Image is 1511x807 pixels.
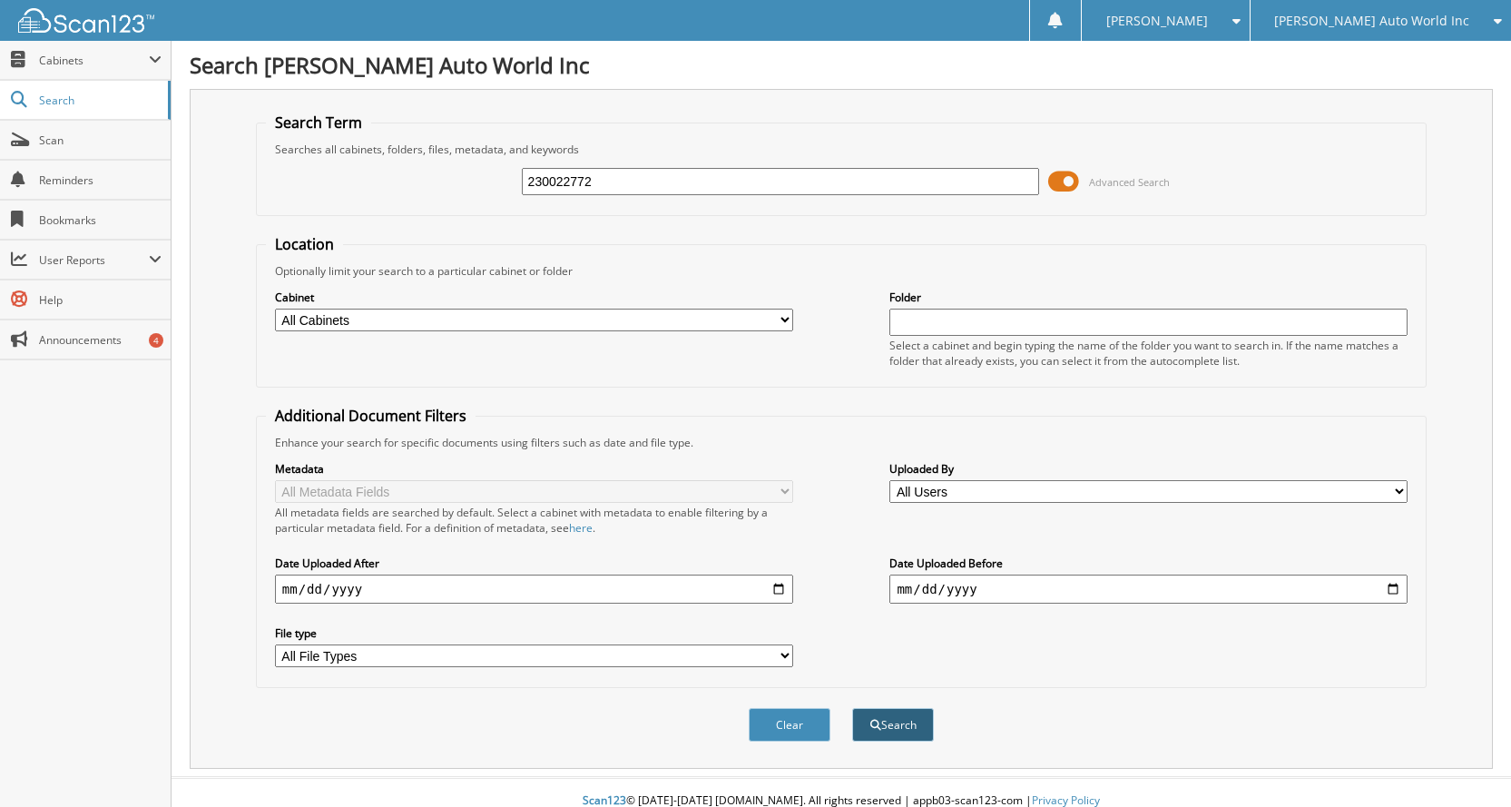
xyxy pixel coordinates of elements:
div: 4 [149,333,163,348]
button: Search [852,708,934,742]
button: Clear [749,708,830,742]
div: Select a cabinet and begin typing the name of the folder you want to search in. If the name match... [889,338,1408,369]
span: [PERSON_NAME] Auto World Inc [1274,15,1469,26]
legend: Additional Document Filters [266,406,476,426]
span: Search [39,93,159,108]
input: end [889,575,1408,604]
div: All metadata fields are searched by default. Select a cabinet with metadata to enable filtering b... [275,505,793,536]
img: scan123-logo-white.svg [18,8,154,33]
span: Announcements [39,332,162,348]
span: Bookmarks [39,212,162,228]
div: Enhance your search for specific documents using filters such as date and file type. [266,435,1417,450]
legend: Search Term [266,113,371,133]
span: Advanced Search [1089,175,1170,189]
input: start [275,575,793,604]
span: Help [39,292,162,308]
a: here [569,520,593,536]
span: Scan [39,133,162,148]
div: Optionally limit your search to a particular cabinet or folder [266,263,1417,279]
legend: Location [266,234,343,254]
label: Uploaded By [889,461,1408,477]
label: File type [275,625,793,641]
label: Metadata [275,461,793,477]
label: Folder [889,290,1408,305]
span: User Reports [39,252,149,268]
div: Searches all cabinets, folders, files, metadata, and keywords [266,142,1417,157]
span: [PERSON_NAME] [1106,15,1208,26]
label: Cabinet [275,290,793,305]
span: Reminders [39,172,162,188]
label: Date Uploaded Before [889,556,1408,571]
h1: Search [PERSON_NAME] Auto World Inc [190,50,1493,80]
label: Date Uploaded After [275,556,793,571]
span: Cabinets [39,53,149,68]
